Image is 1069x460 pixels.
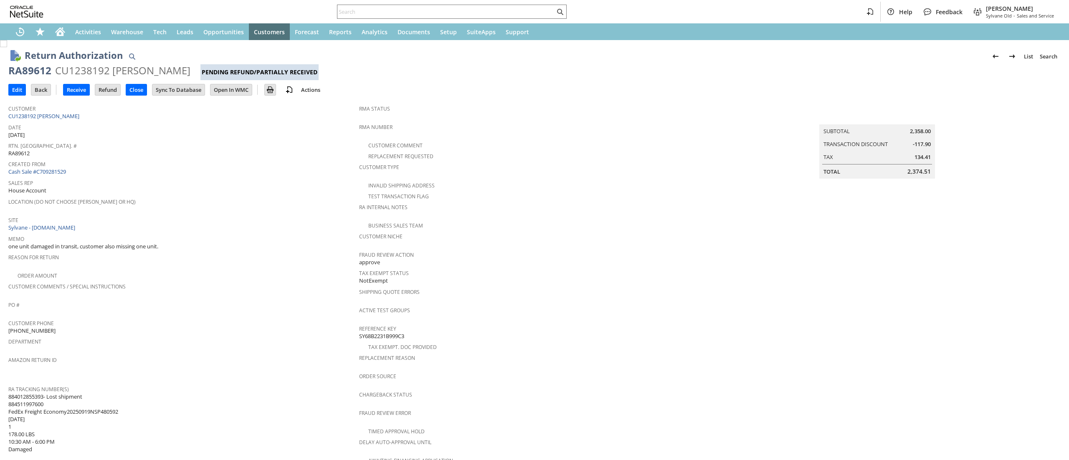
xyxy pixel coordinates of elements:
a: Active Test Groups [359,307,410,314]
span: Sales and Service [1017,13,1054,19]
img: Next [1007,51,1017,61]
a: Leads [172,23,198,40]
span: Customers [254,28,285,36]
div: Pending Refund/Partially Received [200,64,319,80]
a: Opportunities [198,23,249,40]
img: Quick Find [127,51,137,61]
span: -117.90 [913,140,931,148]
input: Print [265,84,276,95]
a: Customer Comments / Special Instructions [8,283,126,290]
a: Customer [8,105,35,112]
a: Fraud Review Action [359,251,414,258]
a: Recent Records [10,23,30,40]
a: RMA Number [359,124,393,131]
input: Edit [9,84,25,95]
a: Activities [70,23,106,40]
input: Back [31,84,51,95]
a: Sales Rep [8,179,33,187]
a: Site [8,217,18,224]
span: - [1013,13,1015,19]
a: Customer Phone [8,320,54,327]
a: Delay Auto-Approval Until [359,439,431,446]
a: List [1021,50,1036,63]
span: [PHONE_NUMBER] [8,327,56,335]
img: Previous [990,51,1001,61]
a: Customer Type [359,164,399,171]
a: PO # [8,301,20,308]
span: Analytics [362,28,388,36]
a: Total [823,168,840,175]
a: Analytics [357,23,393,40]
span: 884012855393- Lost shipment 884511997600 FedEx Freight Economy20250919NSP480592 [DATE] 1 178.00 L... [8,393,118,453]
a: Support [501,23,534,40]
a: Subtotal [823,127,850,135]
a: Forecast [290,23,324,40]
input: Refund [95,84,120,95]
a: Reports [324,23,357,40]
span: Sylvane Old [986,13,1012,19]
a: Tax [823,153,833,161]
a: RA Tracking Number(s) [8,386,69,393]
svg: Shortcuts [35,27,45,37]
div: RA89612 [8,64,51,77]
a: Tax Exempt. Doc Provided [368,344,437,351]
span: Forecast [295,28,319,36]
span: Support [506,28,529,36]
a: Customer Niche [359,233,403,240]
input: Open In WMC [210,84,252,95]
span: [PERSON_NAME] [986,5,1054,13]
span: RA89612 [8,149,30,157]
span: Warehouse [111,28,143,36]
a: Order Amount [18,272,57,279]
span: one unit damaged in transit, customer also missing one unit. [8,243,158,250]
span: House Account [8,187,46,195]
svg: Search [555,7,565,17]
span: 134.41 [914,153,931,161]
div: Shortcuts [30,23,50,40]
a: Replacement reason [359,354,415,361]
span: Setup [440,28,457,36]
a: Rtn. [GEOGRAPHIC_DATA]. # [8,142,77,149]
a: Amazon Return ID [8,356,57,364]
span: 2,358.00 [910,127,931,135]
a: Chargeback Status [359,391,412,398]
span: Activities [75,28,101,36]
svg: logo [10,6,43,18]
a: Tax Exempt Status [359,270,409,277]
a: Department [8,338,41,345]
a: Warehouse [106,23,148,40]
a: Customer Comment [368,142,423,149]
input: Search [337,7,555,17]
a: Memo [8,235,24,243]
span: SuiteApps [467,28,496,36]
a: Test Transaction Flag [368,193,429,200]
a: Documents [393,23,435,40]
a: Business Sales Team [368,222,423,229]
span: Leads [177,28,193,36]
a: Reason For Return [8,254,59,261]
a: Reference Key [359,325,396,332]
span: Feedback [936,8,963,16]
a: Fraud Review Error [359,409,411,417]
div: CU1238192 [PERSON_NAME] [55,64,190,77]
input: Receive [63,84,89,95]
span: Opportunities [203,28,244,36]
a: Customers [249,23,290,40]
span: 2,374.51 [907,167,931,176]
a: Created From [8,161,46,168]
a: Transaction Discount [823,140,888,148]
a: Invalid Shipping Address [368,182,435,189]
a: Timed Approval Hold [368,428,425,435]
a: Actions [298,86,324,94]
img: Print [265,85,275,95]
a: Tech [148,23,172,40]
svg: Home [55,27,65,37]
a: RMA Status [359,105,390,112]
a: CU1238192 [PERSON_NAME] [8,112,81,120]
a: Shipping Quote Errors [359,288,420,296]
span: NotExempt [359,277,388,285]
a: Search [1036,50,1061,63]
h1: Return Authorization [25,48,123,62]
span: [DATE] [8,131,25,139]
a: Location (Do Not Choose [PERSON_NAME] or HQ) [8,198,136,205]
